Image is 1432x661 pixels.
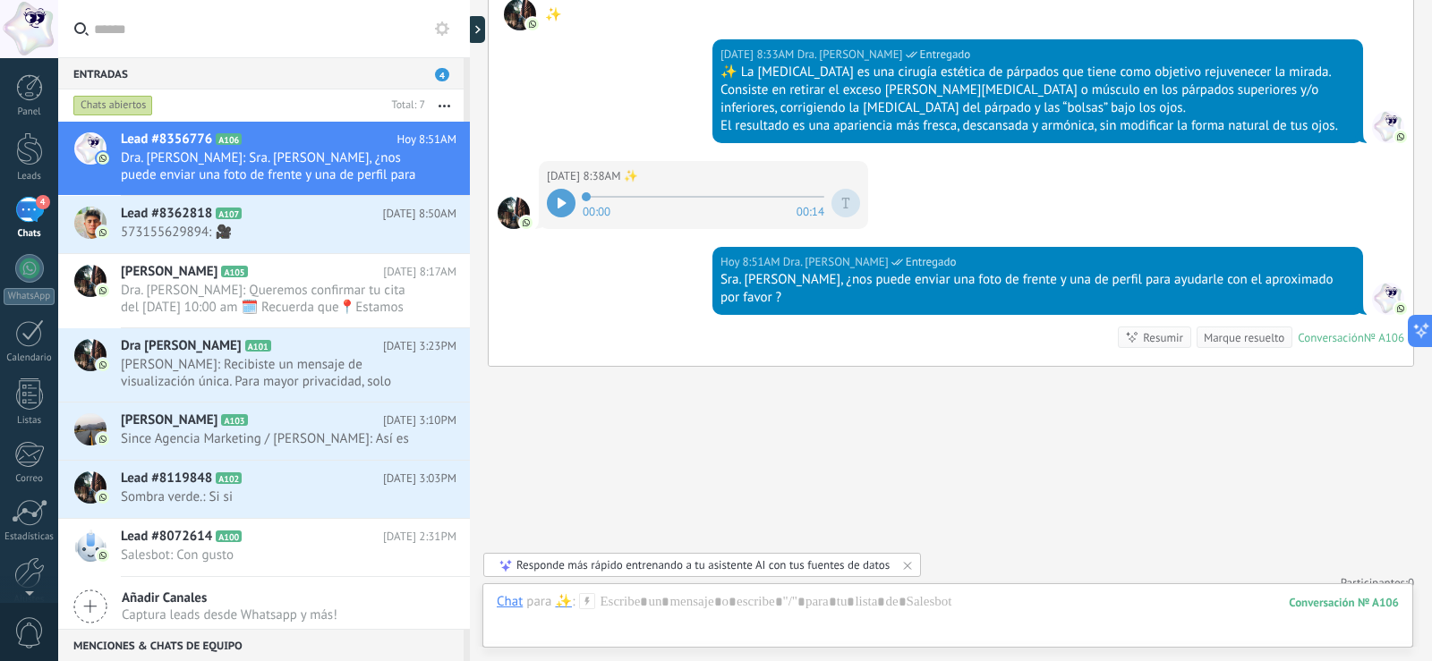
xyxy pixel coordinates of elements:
[383,528,456,546] span: [DATE] 2:31PM
[4,352,55,364] div: Calendario
[396,131,456,148] span: Hoy 8:51AM
[121,337,242,355] span: Dra [PERSON_NAME]
[783,253,889,271] span: Dra. Paola Manco (Oficina de Venta)
[526,593,551,611] span: para
[221,266,247,277] span: A105
[385,97,425,114] div: Total: 7
[920,46,971,64] span: Entregado
[221,414,247,426] span: A103
[4,415,55,427] div: Listas
[97,549,109,562] img: com.amocrm.amocrmwa.svg
[97,359,109,371] img: com.amocrm.amocrmwa.svg
[4,531,55,543] div: Estadísticas
[58,461,470,518] a: Lead #8119848 A102 [DATE] 3:03PM Sombra verde.: Si si
[383,411,456,429] span: [DATE] 3:10PM
[467,16,485,43] div: Mostrar
[797,46,903,64] span: Dra. Paola Manco (Oficina de Venta)
[545,6,562,23] span: ✨
[216,133,242,145] span: A106
[121,411,217,429] span: [PERSON_NAME]
[58,519,470,576] a: Lead #8072614 A100 [DATE] 2:31PM Salesbot: Con gusto
[58,403,470,460] a: [PERSON_NAME] A103 [DATE] 3:10PM Since Agencia Marketing / [PERSON_NAME]: Así es
[4,473,55,485] div: Correo
[526,18,539,30] img: com.amocrm.amocrmwa.svg
[4,171,55,182] div: Leads
[121,149,422,183] span: Dra. [PERSON_NAME]: Sra. [PERSON_NAME], ¿nos puede enviar una foto de frente y una de perfil para...
[216,530,242,542] span: A100
[383,337,456,355] span: [DATE] 3:23PM
[121,470,212,487] span: Lead #8119848
[383,470,456,487] span: [DATE] 3:03PM
[1394,302,1407,315] img: com.amocrm.amocrmwa.svg
[520,216,533,229] img: com.amocrm.amocrmwa.svg
[572,593,575,611] span: :
[498,197,530,229] span: ✨
[121,263,217,281] span: [PERSON_NAME]
[121,224,422,241] span: 573155629894: 🎥
[1341,575,1414,590] a: Participantes:0
[58,254,470,327] a: [PERSON_NAME] A105 [DATE] 8:17AM Dra. [PERSON_NAME]: Queremos confirmar tu cita del [DATE] 10:00 ...
[58,629,464,661] div: Menciones & Chats de equipo
[58,57,464,89] div: Entradas
[425,89,464,122] button: Más
[121,430,422,447] span: Since Agencia Marketing / [PERSON_NAME]: Así es
[58,122,470,195] a: Lead #8356776 A106 Hoy 8:51AM Dra. [PERSON_NAME]: Sra. [PERSON_NAME], ¿nos puede enviar una foto ...
[720,46,797,64] div: [DATE] 8:33AM
[216,208,242,219] span: A107
[4,288,55,305] div: WhatsApp
[121,356,422,390] span: [PERSON_NAME]: Recibiste un mensaje de visualización única. Para mayor privacidad, solo puedes ab...
[97,226,109,239] img: com.amocrm.amocrmwa.svg
[121,528,212,546] span: Lead #8072614
[720,253,783,271] div: Hoy 8:51AM
[547,167,624,185] div: [DATE] 8:38AM
[58,328,470,402] a: Dra [PERSON_NAME] A101 [DATE] 3:23PM [PERSON_NAME]: Recibiste un mensaje de visualización única. ...
[1204,329,1284,346] div: Marque resuelto
[1143,329,1183,346] div: Resumir
[797,203,824,217] span: 00:14
[121,131,212,148] span: Lead #8356776
[97,491,109,504] img: com.amocrm.amocrmwa.svg
[435,68,449,81] span: 4
[720,64,1355,117] div: ✨ La [MEDICAL_DATA] es una cirugía estética de párpados que tiene como objetivo rejuvenecer la mi...
[121,282,422,316] span: Dra. [PERSON_NAME]: Queremos confirmar tu cita del [DATE] 10:00 am 🗓️ Recuerda que📍Estamos ubicad...
[516,557,890,572] div: Responde más rápido entrenando a tu asistente AI con tus fuentes de datos
[122,606,337,623] span: Captura leads desde Whatsapp y más!
[1298,330,1364,345] div: Conversación
[383,205,456,223] span: [DATE] 8:50AM
[1394,131,1407,143] img: com.amocrm.amocrmwa.svg
[1408,575,1414,590] span: 0
[121,205,212,223] span: Lead #8362818
[97,152,109,165] img: com.amocrm.amocrmwa.svg
[555,593,572,609] div: ✨
[245,340,271,352] span: A101
[624,167,638,185] span: ✨
[58,196,470,253] a: Lead #8362818 A107 [DATE] 8:50AM 573155629894: 🎥
[1372,283,1404,315] span: Dra. Paola Manco
[122,589,337,606] span: Añadir Canales
[4,228,55,240] div: Chats
[720,271,1355,307] div: Sra. [PERSON_NAME], ¿nos puede enviar una foto de frente y una de perfil para ayudarle con el apr...
[1372,111,1404,143] span: Dra. Paola Manco
[121,547,422,564] span: Salesbot: Con gusto
[73,95,153,116] div: Chats abiertos
[4,106,55,118] div: Panel
[720,117,1355,135] div: El resultado es una apariencia más fresca, descansada y armónica, sin modificar la forma natural ...
[216,472,242,484] span: A102
[36,195,50,209] span: 4
[583,203,610,217] span: 00:00
[906,253,957,271] span: Entregado
[121,488,422,505] span: Sombra verde.: Si si
[97,433,109,445] img: com.amocrm.amocrmwa.svg
[97,284,109,297] img: com.amocrm.amocrmwa.svg
[1364,330,1404,345] div: № A106
[383,263,456,281] span: [DATE] 8:17AM
[1289,595,1399,610] div: 106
